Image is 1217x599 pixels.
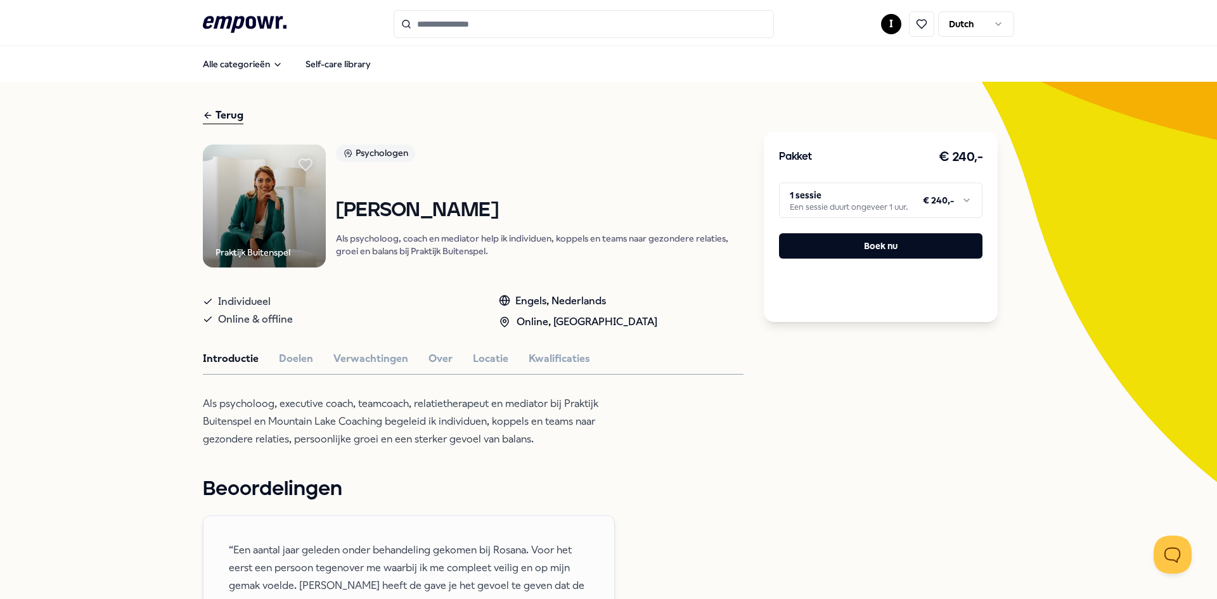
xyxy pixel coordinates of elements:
[295,51,381,77] a: Self-care library
[473,351,508,367] button: Locatie
[336,200,744,222] h1: [PERSON_NAME]
[333,351,408,367] button: Verwachtingen
[394,10,774,38] input: Search for products, categories or subcategories
[881,14,901,34] button: I
[428,351,453,367] button: Over
[203,395,615,448] p: Als psycholoog, executive coach, teamcoach, relatietherapeut en mediator bij Praktijk Buitenspel ...
[1154,536,1192,574] iframe: Help Scout Beacon - Open
[203,351,259,367] button: Introductie
[216,245,290,259] div: Praktijk Buitenspel
[336,232,744,257] p: Als psycholoog, coach en mediator help ik individuen, koppels en teams naar gezondere relaties, g...
[279,351,313,367] button: Doelen
[336,145,744,167] a: Psychologen
[499,314,657,330] div: Online, [GEOGRAPHIC_DATA]
[203,473,744,505] h1: Beoordelingen
[939,147,983,167] h3: € 240,-
[499,293,657,309] div: Engels, Nederlands
[218,293,271,311] span: Individueel
[779,149,812,165] h3: Pakket
[203,145,326,267] img: Product Image
[336,145,415,162] div: Psychologen
[529,351,590,367] button: Kwalificaties
[203,107,243,124] div: Terug
[193,51,293,77] button: Alle categorieën
[779,233,982,259] button: Boek nu
[218,311,293,328] span: Online & offline
[193,51,381,77] nav: Main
